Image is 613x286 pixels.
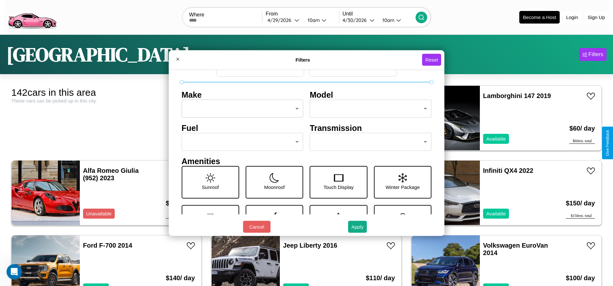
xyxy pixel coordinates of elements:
button: 10am [302,17,339,24]
h4: Model [310,90,432,99]
div: 10am [304,17,322,23]
div: $ 150 est. total [566,213,595,219]
div: 4 / 29 / 2026 [268,17,294,23]
p: Unavailable [86,209,111,218]
p: Winter Package [386,182,420,191]
button: Become a Host [519,11,560,24]
a: Ford F-700 2014 [83,242,132,249]
a: Lamborghini 147 2019 [483,92,551,99]
p: Touch Display [323,182,354,191]
a: Volkswagen EuroVan 2014 [483,242,548,256]
h4: Transmission [310,123,432,133]
h3: $ 150 / day [566,193,595,213]
h4: Amenities [182,156,432,166]
div: 10am [379,17,396,23]
p: Available [486,134,506,143]
button: 4/29/2026 [266,17,302,24]
h4: Filters [184,57,422,63]
h4: Make [182,90,303,99]
button: Apply [348,221,367,233]
iframe: Intercom live chat [6,264,22,280]
h1: [GEOGRAPHIC_DATA] [6,41,190,68]
a: Alfa Romeo Giulia (952) 2023 [83,167,139,182]
a: Jeep Liberty 2016 [283,242,337,249]
button: Filters [579,48,607,61]
label: Where [189,12,262,18]
div: $ 160 est. total [166,213,195,219]
div: 4 / 30 / 2026 [343,17,370,23]
label: From [266,11,339,17]
button: Reset [422,54,441,66]
div: $ 60 est. total [569,139,595,144]
p: Available [486,209,506,218]
div: Filters [588,51,603,58]
button: Sign Up [585,11,608,23]
p: Moonroof [264,182,285,191]
h3: $ 160 / day [166,193,195,213]
div: 142 cars in this area [11,87,202,98]
h4: Fuel [182,123,303,133]
div: These cars can be picked up in this city. [11,98,202,104]
button: Login [563,11,581,23]
img: logo [5,3,59,30]
h3: $ 60 / day [569,118,595,139]
button: 10am [377,17,416,24]
button: Cancel [243,221,270,233]
p: Sunroof [202,182,219,191]
label: Until [343,11,416,17]
div: Give Feedback [605,130,610,156]
a: Infiniti QX4 2022 [483,167,534,174]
